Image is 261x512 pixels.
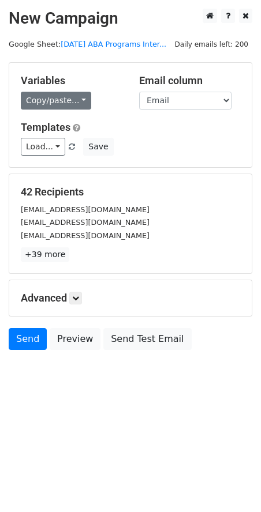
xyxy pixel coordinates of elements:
[21,138,65,156] a: Load...
[170,38,252,51] span: Daily emails left: 200
[21,92,91,110] a: Copy/paste...
[21,292,240,304] h5: Advanced
[21,186,240,198] h5: 42 Recipients
[21,231,150,240] small: [EMAIL_ADDRESS][DOMAIN_NAME]
[61,40,166,48] a: [DATE] ABA Programs Inter...
[50,328,100,350] a: Preview
[21,121,70,133] a: Templates
[9,328,47,350] a: Send
[21,218,150,227] small: [EMAIL_ADDRESS][DOMAIN_NAME]
[203,457,261,512] iframe: Chat Widget
[83,138,113,156] button: Save
[9,40,166,48] small: Google Sheet:
[21,205,150,214] small: [EMAIL_ADDRESS][DOMAIN_NAME]
[103,328,191,350] a: Send Test Email
[139,74,240,87] h5: Email column
[21,247,69,262] a: +39 more
[21,74,122,87] h5: Variables
[170,40,252,48] a: Daily emails left: 200
[9,9,252,28] h2: New Campaign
